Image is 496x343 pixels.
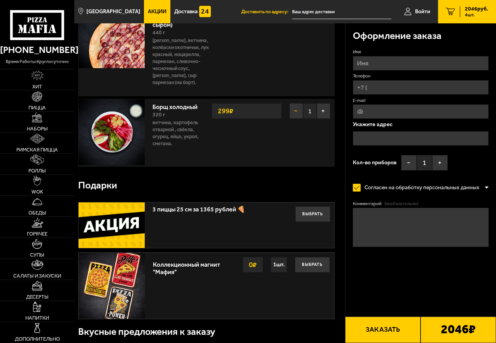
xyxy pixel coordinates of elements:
div: Коллекционный магнит "Мафия" [153,257,241,276]
span: Доставить по адресу: [241,9,292,14]
p: [PERSON_NAME], ветчина, колбаски охотничьи, лук красный, моцарелла, пармезан, сливочно-чесночный ... [152,37,212,86]
p: ветчина, картофель отварной , свёкла, огурец, яйцо, укроп, сметана. [152,119,212,147]
button: Заказать [345,317,421,343]
span: WOK [32,189,43,194]
span: Обеды [28,210,46,215]
label: Согласен на обработку персональных данных [353,180,484,195]
span: Десерты [26,294,49,299]
input: @ [353,104,489,119]
span: Акции [148,9,167,14]
label: E-mail [353,97,489,104]
h3: Вкусные предложения к заказу [78,327,215,337]
button: Выбрать [295,257,330,273]
a: Борщ холодный [152,101,205,111]
input: +7 ( [353,80,489,95]
span: Пицца [28,105,46,110]
span: Роллы [28,168,46,173]
span: Горячее [27,231,47,236]
span: [GEOGRAPHIC_DATA] [86,9,140,14]
span: 1 [303,103,317,119]
span: 1 [417,155,432,171]
img: 15daf4d41897b9f0e9f617042186c801.svg [199,6,211,18]
span: (необязательно) [384,201,418,207]
button: + [317,103,330,119]
b: 2046 ₽ [441,323,476,337]
label: Имя [353,49,489,55]
span: Войти [415,9,430,14]
span: 440 г [152,29,165,36]
span: 2046 руб. [465,6,488,12]
span: Супы [30,252,44,257]
span: 3 пиццы 25 см за 1365 рублей 🍕 [152,202,295,213]
h3: Подарки [78,181,117,190]
strong: 299 ₽ [216,104,235,118]
strong: 0 ₽ [247,257,259,272]
span: Дополнительно [15,336,60,341]
span: 4 шт. [465,12,488,17]
button: Выбрать [295,206,330,222]
span: Салаты и закуски [13,273,61,278]
div: 1 шт. [271,257,287,273]
label: Комментарий [353,201,489,207]
span: Хит [32,84,42,89]
input: Имя [353,56,489,70]
label: Телефон [353,73,489,79]
span: Римская пицца [16,147,58,152]
span: Наборы [27,126,48,131]
span: Доставка [174,9,198,14]
button: + [432,155,448,171]
span: Кол-во приборов [353,160,396,165]
p: Укажите адрес [353,121,489,127]
button: − [289,103,303,119]
span: 320 г [152,111,165,118]
h3: Оформление заказа [353,31,442,41]
button: − [401,155,417,171]
input: Ваш адрес доставки [292,5,391,19]
span: Напитки [25,315,49,320]
a: Коллекционный магнит "Мафия"Выбрать0₽1шт. [79,253,334,319]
